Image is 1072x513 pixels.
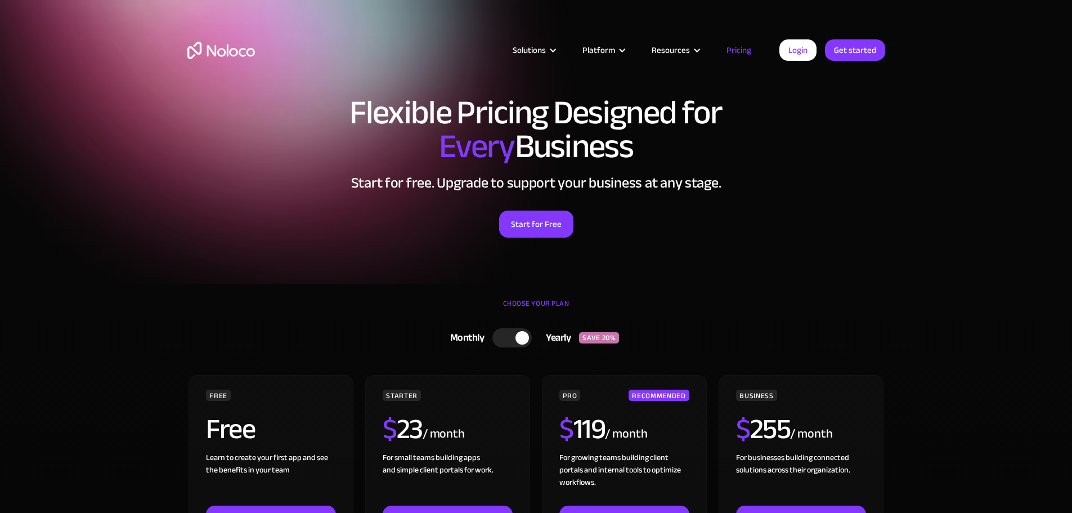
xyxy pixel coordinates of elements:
[206,390,231,401] div: FREE
[513,43,546,57] div: Solutions
[568,43,638,57] div: Platform
[383,415,423,443] h2: 23
[779,39,817,61] a: Login
[187,96,885,163] h1: Flexible Pricing Designed for Business
[206,415,255,443] h2: Free
[579,332,619,344] div: SAVE 20%
[652,43,690,57] div: Resources
[383,390,420,401] div: STARTER
[436,329,493,346] div: Monthly
[423,425,465,443] div: / month
[499,211,573,238] a: Start for Free
[439,115,515,178] span: Every
[790,425,832,443] div: / month
[206,452,335,506] div: Learn to create your first app and see the benefits in your team ‍
[629,390,689,401] div: RECOMMENDED
[638,43,712,57] div: Resources
[187,175,885,191] h2: Start for free. Upgrade to support your business at any stage.
[499,43,568,57] div: Solutions
[559,452,689,506] div: For growing teams building client portals and internal tools to optimize workflows.
[736,390,777,401] div: BUSINESS
[605,425,647,443] div: / month
[383,452,512,506] div: For small teams building apps and simple client portals for work. ‍
[383,403,397,456] span: $
[559,390,580,401] div: PRO
[712,43,765,57] a: Pricing
[825,39,885,61] a: Get started
[736,415,790,443] h2: 255
[559,403,573,456] span: $
[532,329,579,346] div: Yearly
[736,452,865,506] div: For businesses building connected solutions across their organization. ‍
[582,43,615,57] div: Platform
[559,415,605,443] h2: 119
[736,403,750,456] span: $
[187,295,885,323] div: CHOOSE YOUR PLAN
[187,42,255,59] a: home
